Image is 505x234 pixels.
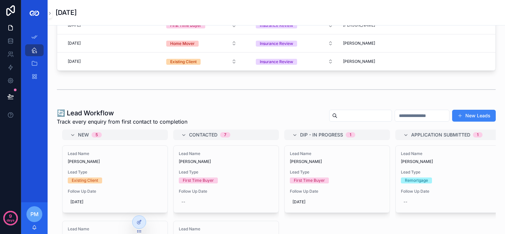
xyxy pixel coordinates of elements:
[260,22,293,28] div: Insurance Review
[170,22,201,28] div: First Time Buyer
[183,177,214,183] div: First Time Buyer
[65,56,153,67] a: [DATE]
[72,177,98,183] div: Existing Client
[290,189,384,194] span: Follow Up Date
[477,132,479,137] div: 1
[250,55,339,68] a: Select Button
[452,110,496,122] button: New Leads
[161,37,242,50] a: Select Button
[161,56,242,67] button: Select Button
[401,151,495,156] span: Lead Name
[68,41,81,46] span: [DATE]
[251,56,338,67] button: Select Button
[290,170,384,175] span: Lead Type
[179,170,273,175] span: Lead Type
[29,8,40,19] img: App logo
[300,132,343,138] span: DIP - In Progress
[68,151,162,156] span: Lead Name
[70,199,160,205] span: [DATE]
[343,41,487,46] a: [PERSON_NAME]
[405,177,428,183] div: Remortgage
[96,132,98,137] div: 5
[68,159,162,164] span: [PERSON_NAME]
[401,159,495,164] span: [PERSON_NAME]
[170,59,197,65] div: Existing Client
[78,132,89,138] span: New
[179,226,273,232] span: Lead Name
[260,41,293,47] div: Insurance Review
[401,189,495,194] span: Follow Up Date
[343,59,375,64] span: [PERSON_NAME]
[56,8,77,17] h1: [DATE]
[179,159,273,164] span: [PERSON_NAME]
[161,37,242,49] button: Select Button
[350,132,351,137] div: 1
[173,145,279,213] a: Lead Name[PERSON_NAME]Lead TypeFirst Time BuyerFollow Up Date--
[68,170,162,175] span: Lead Type
[181,199,185,205] div: --
[68,59,81,64] span: [DATE]
[395,145,501,213] a: Lead Name[PERSON_NAME]Lead TypeRemortgageFollow Up Date--
[7,215,15,225] p: days
[170,41,195,47] div: Home Mover
[57,118,187,126] span: Track every enquiry from first contact to completion
[224,132,226,137] div: 7
[179,189,273,194] span: Follow Up Date
[251,37,338,49] button: Select Button
[290,151,384,156] span: Lead Name
[57,108,187,118] h1: 🔄 Lead Workflow
[343,41,375,46] span: [PERSON_NAME]
[260,59,293,65] div: Insurance Review
[290,159,384,164] span: [PERSON_NAME]
[68,226,162,232] span: Lead Name
[62,145,168,213] a: Lead Name[PERSON_NAME]Lead TypeExisting ClientFollow Up Date[DATE]
[68,189,162,194] span: Follow Up Date
[30,210,39,218] span: PM
[294,177,325,183] div: First Time Buyer
[179,151,273,156] span: Lead Name
[250,37,339,50] a: Select Button
[284,145,390,213] a: Lead Name[PERSON_NAME]Lead TypeFirst Time BuyerFollow Up Date[DATE]
[21,26,48,91] div: scrollable content
[401,170,495,175] span: Lead Type
[292,199,382,205] span: [DATE]
[411,132,470,138] span: Application Submitted
[189,132,217,138] span: Contacted
[161,55,242,68] a: Select Button
[65,38,153,49] a: [DATE]
[343,59,487,64] a: [PERSON_NAME]
[404,199,408,205] div: --
[9,213,12,219] p: 9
